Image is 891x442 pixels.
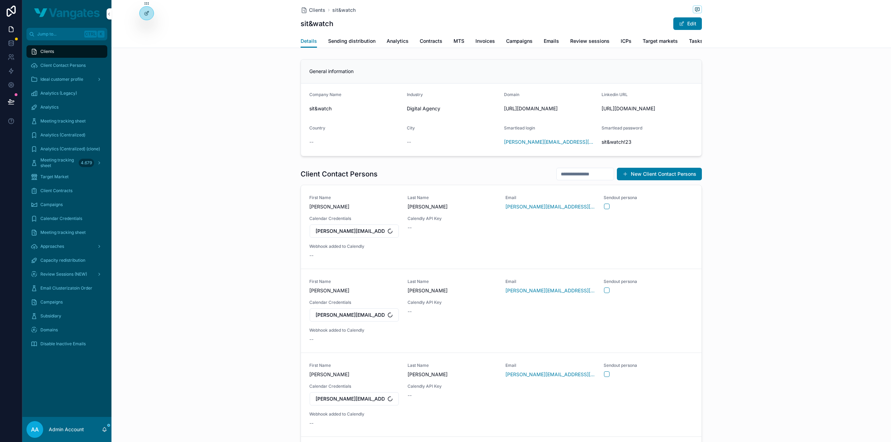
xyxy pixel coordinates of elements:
[309,203,399,210] span: [PERSON_NAME]
[301,185,702,269] a: First Name[PERSON_NAME]Last Name[PERSON_NAME]Email[PERSON_NAME][EMAIL_ADDRESS][DOMAIN_NAME]Sendou...
[407,105,499,112] span: Digital Agency
[26,282,107,294] a: Email Clusterizatoin Order
[309,125,325,131] span: Country
[408,392,412,399] span: --
[604,279,694,284] span: Sendout persona
[309,216,399,221] span: Calendar Credentials
[309,363,399,368] span: First Name
[420,35,442,49] a: Contracts
[34,8,100,19] img: App logo
[310,224,399,238] button: Select Button
[504,139,596,145] a: [PERSON_NAME][EMAIL_ADDRESS][PERSON_NAME][DOMAIN_NAME]
[26,73,107,86] a: Ideal customer profile
[26,198,107,211] a: Campaigns
[604,363,694,368] span: Sendout persona
[26,184,107,197] a: Client Contracts
[26,45,107,58] a: Clients
[26,240,107,253] a: Approaches
[689,38,703,45] span: Tasks
[408,300,694,305] span: Calendly API Key
[40,230,86,235] span: Meeting tracking sheet
[621,35,632,49] a: ICPs
[504,105,596,112] span: [URL][DOMAIN_NAME]
[40,202,63,207] span: Campaigns
[40,157,76,168] span: Meeting tracking sheet
[40,132,85,138] span: Analytics (Centralized)
[617,168,702,180] button: New Client Contact Persons
[301,7,325,14] a: Clients
[505,287,595,294] a: [PERSON_NAME][EMAIL_ADDRESS][DOMAIN_NAME]
[309,92,341,97] span: Company Name
[26,226,107,239] a: Meeting tracking sheet
[40,271,87,277] span: Review Sessions (NEW)
[454,38,464,45] span: MTS
[26,324,107,336] a: Domains
[40,63,86,68] span: Client Contact Persons
[301,38,317,45] span: Details
[332,7,356,14] a: sit&watch
[26,296,107,308] a: Campaigns
[570,38,610,45] span: Review sessions
[316,228,385,235] span: [PERSON_NAME][EMAIL_ADDRESS][DOMAIN_NAME]
[504,92,519,97] span: Domain
[40,313,61,319] span: Subsidiary
[26,338,107,350] a: Disable Inactive Emails
[316,311,385,318] span: [PERSON_NAME][EMAIL_ADDRESS][DOMAIN_NAME]
[79,159,94,167] div: 4.679
[309,195,399,200] span: First Name
[673,17,702,30] button: Edit
[26,268,107,281] a: Review Sessions (NEW)
[40,77,83,82] span: Ideal customer profile
[26,254,107,267] a: Capacity redistribution
[506,35,533,49] a: Campaigns
[26,143,107,155] a: Analytics (Centralized) (clone)
[408,195,497,200] span: Last Name
[602,125,642,131] span: Smartlead password
[40,188,72,194] span: Client Contracts
[408,224,412,231] span: --
[505,363,595,368] span: Email
[84,31,97,38] span: Ctrl
[40,285,92,291] span: Email Clusterizatoin Order
[31,425,39,434] span: AA
[505,279,595,284] span: Email
[407,125,415,131] span: City
[316,395,385,402] span: [PERSON_NAME][EMAIL_ADDRESS][DOMAIN_NAME]
[309,244,399,249] span: Webhook added to Calendly
[309,279,399,284] span: First Name
[387,38,409,45] span: Analytics
[26,115,107,127] a: Meeting tracking sheet
[40,216,82,221] span: Calendar Credentials
[420,38,442,45] span: Contracts
[309,300,399,305] span: Calendar Credentials
[643,35,678,49] a: Target markets
[408,287,497,294] span: [PERSON_NAME]
[604,195,694,200] span: Sendout persona
[407,139,411,145] span: --
[301,353,702,437] a: First Name[PERSON_NAME]Last Name[PERSON_NAME]Email[PERSON_NAME][EMAIL_ADDRESS][DOMAIN_NAME]Sendou...
[570,35,610,49] a: Review sessions
[309,327,399,333] span: Webhook added to Calendly
[408,384,694,389] span: Calendly API Key
[40,49,54,54] span: Clients
[602,105,694,112] span: [URL][DOMAIN_NAME]
[301,169,378,179] h1: Client Contact Persons
[301,19,333,29] h1: sit&watch
[408,371,497,378] span: [PERSON_NAME]
[40,104,59,110] span: Analytics
[408,216,694,221] span: Calendly API Key
[40,299,63,305] span: Campaigns
[505,371,595,378] a: [PERSON_NAME][EMAIL_ADDRESS][DOMAIN_NAME]
[309,411,399,417] span: Webhook added to Calendly
[26,101,107,113] a: Analytics
[309,420,313,427] span: --
[40,341,86,347] span: Disable Inactive Emails
[26,87,107,100] a: Analytics (Legacy)
[310,392,399,405] button: Select Button
[475,35,495,49] a: Invoices
[40,327,58,333] span: Domains
[22,40,111,359] div: scrollable content
[408,203,497,210] span: [PERSON_NAME]
[454,35,464,49] a: MTS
